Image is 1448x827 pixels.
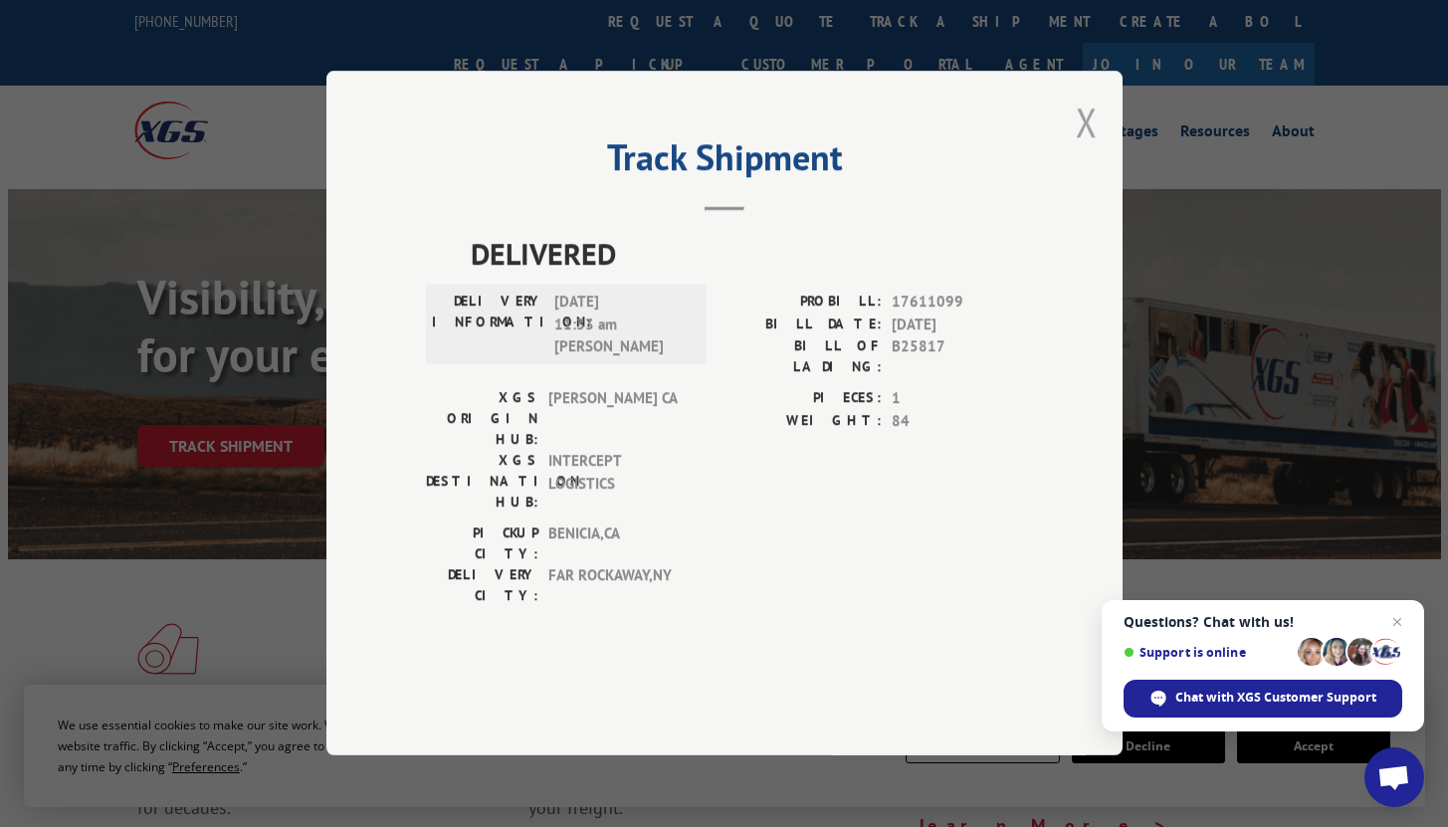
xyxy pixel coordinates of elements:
[724,313,882,336] label: BILL DATE:
[1124,645,1291,660] span: Support is online
[548,451,683,514] span: INTERCEPT LOGISTICS
[548,523,683,565] span: BENICIA , CA
[1124,614,1402,630] span: Questions? Chat with us!
[426,451,538,514] label: XGS DESTINATION HUB:
[471,232,1023,277] span: DELIVERED
[724,292,882,314] label: PROBILL:
[1175,689,1376,707] span: Chat with XGS Customer Support
[426,565,538,607] label: DELIVERY CITY:
[892,388,1023,411] span: 1
[1076,96,1098,148] button: Close modal
[426,523,538,565] label: PICKUP CITY:
[892,292,1023,314] span: 17611099
[724,410,882,433] label: WEIGHT:
[548,565,683,607] span: FAR ROCKAWAY , NY
[724,336,882,378] label: BILL OF LADING:
[892,410,1023,433] span: 84
[1385,610,1409,634] span: Close chat
[1364,747,1424,807] div: Open chat
[548,388,683,451] span: [PERSON_NAME] CA
[892,336,1023,378] span: B25817
[432,292,544,359] label: DELIVERY INFORMATION:
[426,388,538,451] label: XGS ORIGIN HUB:
[892,313,1023,336] span: [DATE]
[426,143,1023,181] h2: Track Shipment
[724,388,882,411] label: PIECES:
[1124,680,1402,718] div: Chat with XGS Customer Support
[554,292,689,359] span: [DATE] 11:33 am [PERSON_NAME]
